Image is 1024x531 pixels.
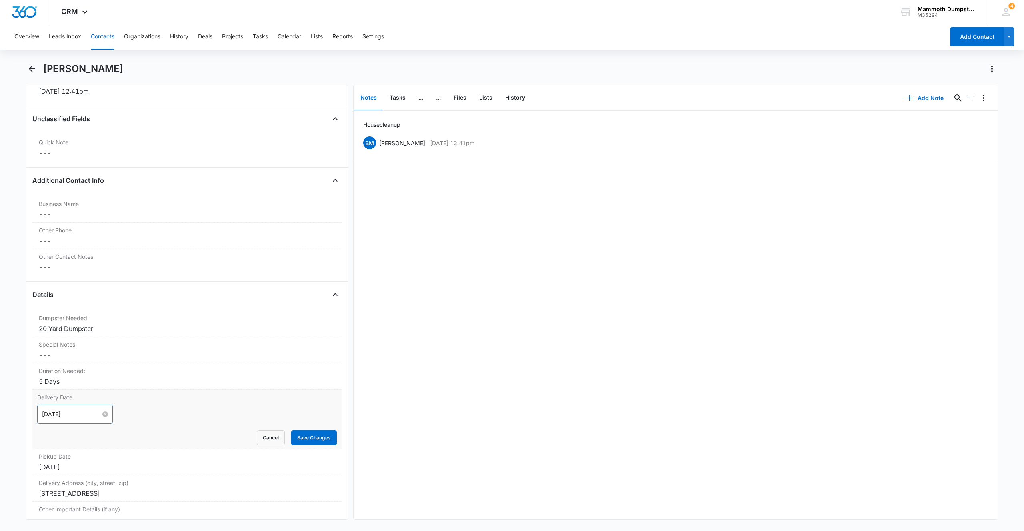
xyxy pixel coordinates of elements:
[91,24,114,50] button: Contacts
[39,262,335,272] dd: ---
[39,148,335,158] dd: ---
[363,120,400,129] p: House cleanup
[473,86,499,110] button: Lists
[32,290,54,299] h4: Details
[898,88,952,108] button: Add Note
[26,62,38,75] button: Back
[32,337,342,363] div: Special Notes---
[329,112,342,125] button: Close
[32,135,342,161] div: Quick Note---
[32,196,342,223] div: Business Name---
[950,27,1004,46] button: Add Contact
[278,24,301,50] button: Calendar
[39,479,335,487] label: Delivery Address (city, street, zip)
[311,24,323,50] button: Lists
[39,236,335,246] dd: ---
[918,12,976,18] div: account id
[1008,3,1015,9] div: notifications count
[986,62,998,75] button: Actions
[39,515,335,525] dd: ---
[32,114,90,124] h4: Unclassified Fields
[39,226,335,234] label: Other Phone
[39,377,335,386] div: 5 Days
[39,210,335,219] dd: ---
[39,340,335,349] label: Special Notes
[39,350,335,360] dd: ---
[170,24,188,50] button: History
[43,63,123,75] h1: [PERSON_NAME]
[977,92,990,104] button: Overflow Menu
[102,411,108,417] span: close-circle
[1008,3,1015,9] span: 4
[39,86,335,96] dd: [DATE] 12:41pm
[32,249,342,275] div: Other Contact Notes---
[124,24,160,50] button: Organizations
[329,174,342,187] button: Close
[379,139,425,147] p: [PERSON_NAME]
[39,200,335,208] label: Business Name
[32,176,104,185] h4: Additional Contact Info
[430,86,447,110] button: ...
[39,505,335,513] label: Other Important Details (if any)
[32,449,342,475] div: Pickup Date[DATE]
[39,138,335,146] label: Quick Note
[32,475,342,502] div: Delivery Address (city, street, zip)[STREET_ADDRESS]
[253,24,268,50] button: Tasks
[198,24,212,50] button: Deals
[32,223,342,249] div: Other Phone---
[447,86,473,110] button: Files
[291,430,337,445] button: Save Changes
[14,24,39,50] button: Overview
[362,24,384,50] button: Settings
[39,252,335,261] label: Other Contact Notes
[42,410,101,419] input: Jul 19, 2024
[32,311,342,337] div: Dumpster Needed:20 Yard Dumpster
[964,92,977,104] button: Filters
[39,462,335,472] div: [DATE]
[39,489,335,498] div: [STREET_ADDRESS]
[257,430,285,445] button: Cancel
[363,136,376,149] span: BM
[32,363,342,390] div: Duration Needed:5 Days
[39,314,335,322] label: Dumpster Needed:
[499,86,532,110] button: History
[39,324,335,333] div: 20 Yard Dumpster
[32,73,342,99] div: Created[DATE] 12:41pm
[430,139,474,147] p: [DATE] 12:41pm
[354,86,383,110] button: Notes
[32,502,342,528] div: Other Important Details (if any)---
[412,86,430,110] button: ...
[952,92,964,104] button: Search...
[39,452,335,461] label: Pickup Date
[222,24,243,50] button: Projects
[332,24,353,50] button: Reports
[329,288,342,301] button: Close
[61,7,78,16] span: CRM
[37,393,337,401] label: Delivery Date
[39,367,335,375] label: Duration Needed:
[49,24,81,50] button: Leads Inbox
[918,6,976,12] div: account name
[383,86,412,110] button: Tasks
